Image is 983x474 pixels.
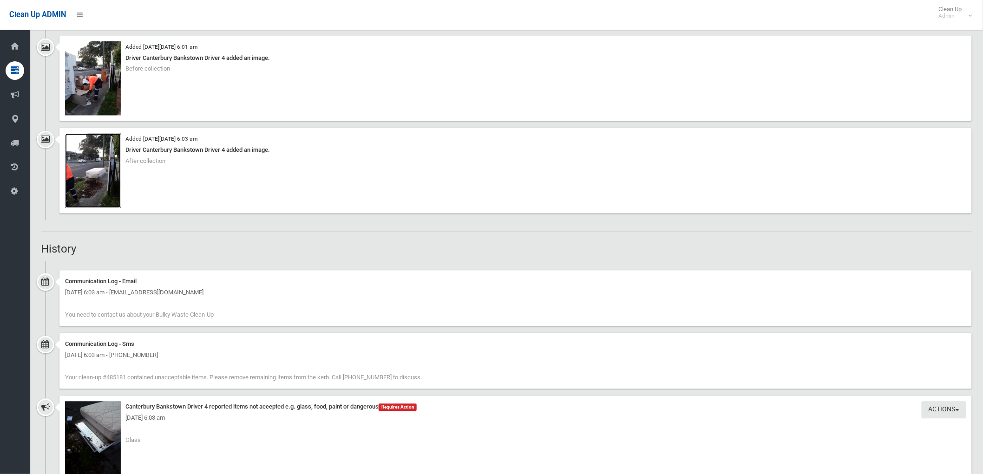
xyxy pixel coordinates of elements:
img: 2025-09-2506.03.094954925457908827247.jpg [65,134,121,208]
div: Communication Log - Sms [65,339,966,350]
small: Admin [939,13,962,19]
div: [DATE] 6:03 am - [EMAIL_ADDRESS][DOMAIN_NAME] [65,287,966,299]
div: Communication Log - Email [65,276,966,287]
div: Canterbury Bankstown Driver 4 reported items not accepted e.g. glass, food, paint or dangerous [65,402,966,413]
div: [DATE] 6:03 am [65,413,966,424]
h2: History [41,243,972,255]
span: Clean Up [934,6,971,19]
span: Clean Up ADMIN [9,10,66,19]
span: Requires Action [379,404,417,411]
span: After collection [125,158,165,165]
span: Before collection [125,65,170,72]
div: Driver Canterbury Bankstown Driver 4 added an image. [65,145,966,156]
small: Added [DATE][DATE] 6:03 am [125,136,197,143]
div: Driver Canterbury Bankstown Driver 4 added an image. [65,52,966,64]
div: [DATE] 6:03 am - [PHONE_NUMBER] [65,350,966,361]
img: 2025-09-2506.00.563274084343737529722.jpg [65,41,121,116]
span: You need to contact us about your Bulky Waste Clean-Up [65,312,214,318]
button: Actions [922,402,966,419]
span: Your clean-up #485181 contained unacceptable items. Please remove remaining items from the kerb. ... [65,374,422,381]
small: Added [DATE][DATE] 6:01 am [125,44,197,50]
span: Glass [125,437,141,444]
